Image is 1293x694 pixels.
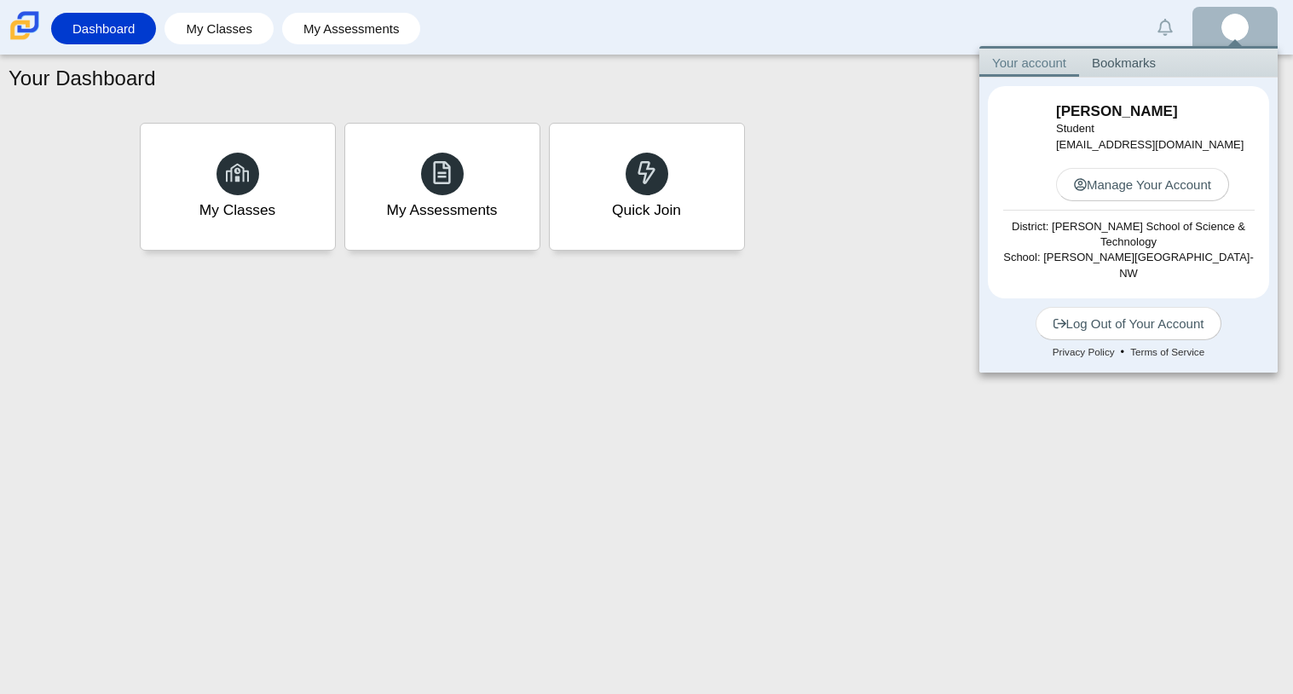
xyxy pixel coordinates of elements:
img: Carmen School of Science & Technology [7,8,43,43]
a: Log Out of Your Account [1036,307,1222,340]
h3: [PERSON_NAME] [1056,101,1261,122]
a: Quick Join [549,123,745,251]
a: Your account [979,49,1079,77]
a: Dashboard [60,13,147,44]
a: Terms of Service [1124,344,1210,360]
h1: Your Dashboard [9,64,156,93]
span: Student [1056,122,1094,135]
img: raniya.fipps.X6C5MD [996,103,1048,154]
a: raniya.fipps.X6C5MD [1192,7,1278,48]
img: raniya.fipps.X6C5MD [1221,14,1249,41]
div: My Assessments [387,200,498,221]
div: [EMAIL_ADDRESS][DOMAIN_NAME] [1056,121,1261,152]
a: Privacy Policy [1047,344,1121,360]
a: Bookmarks [1079,49,1169,77]
div: District: [PERSON_NAME] School of Science & Technology [996,219,1261,250]
a: My Classes [140,123,336,251]
a: My Assessments [291,13,413,44]
a: My Classes [173,13,265,44]
div: My Classes [199,200,276,221]
div: Quick Join [612,200,681,221]
a: Carmen School of Science & Technology [7,32,43,46]
div: School: [PERSON_NAME][GEOGRAPHIC_DATA]-NW [996,250,1261,280]
a: Manage Your Account [1056,168,1229,201]
a: Alerts [1146,9,1184,46]
a: My Assessments [344,123,540,251]
div: • [988,340,1269,364]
